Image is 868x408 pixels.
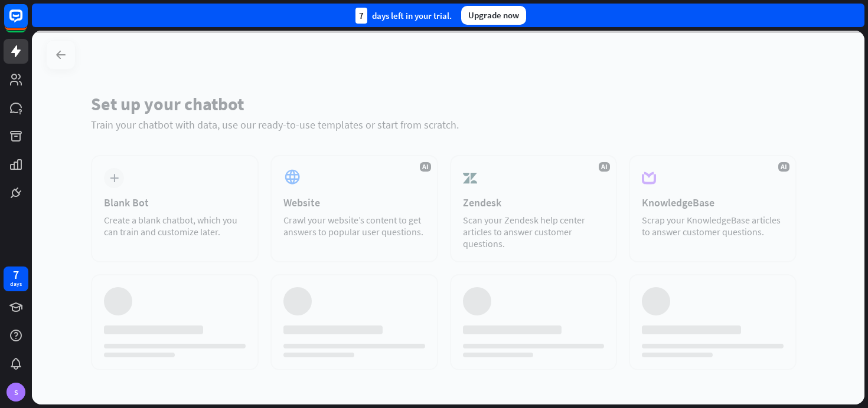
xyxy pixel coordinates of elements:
a: 7 days [4,266,28,291]
div: days left in your trial. [355,8,452,24]
div: 7 [355,8,367,24]
div: days [10,280,22,288]
div: 7 [13,269,19,280]
div: S [6,383,25,402]
div: Upgrade now [461,6,526,25]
